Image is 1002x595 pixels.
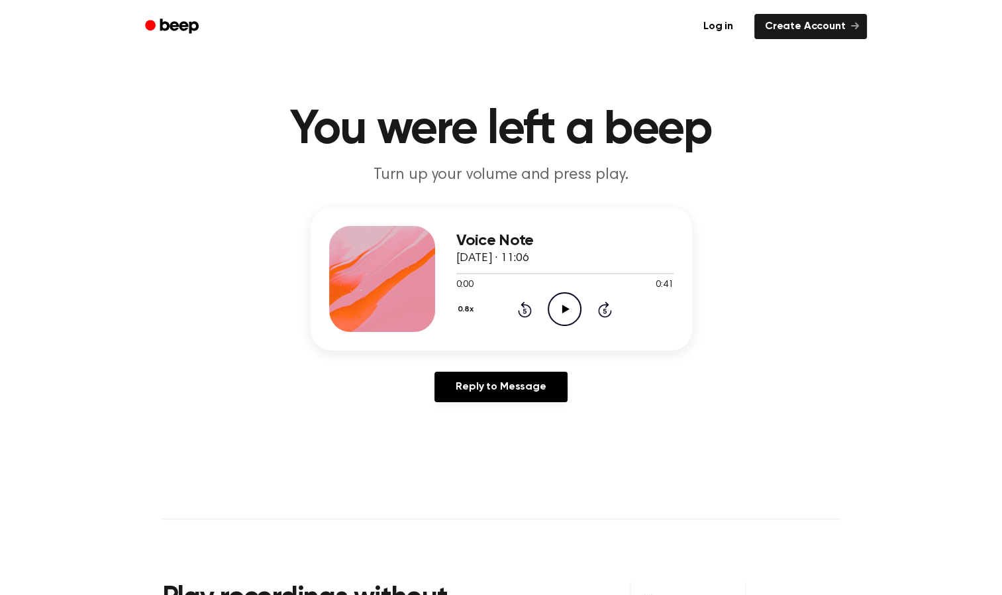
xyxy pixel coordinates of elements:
[754,14,867,39] a: Create Account
[456,298,479,321] button: 0.8x
[136,14,211,40] a: Beep
[690,11,746,42] a: Log in
[456,252,529,264] span: [DATE] · 11:06
[456,278,474,292] span: 0:00
[162,106,840,154] h1: You were left a beep
[456,232,674,250] h3: Voice Note
[656,278,673,292] span: 0:41
[434,372,567,402] a: Reply to Message
[247,164,756,186] p: Turn up your volume and press play.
